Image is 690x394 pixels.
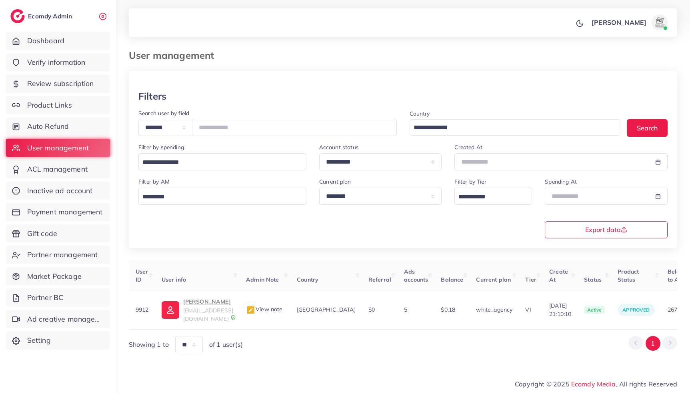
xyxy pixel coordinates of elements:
img: ic-user-info.36bf1079.svg [162,301,179,319]
label: Created At [454,143,482,151]
span: Country [297,276,318,283]
span: Product Status [618,268,639,283]
span: active [584,306,605,314]
ul: Pagination [628,336,677,351]
h3: Filters [138,90,166,102]
a: Ecomdy Media [571,380,616,388]
span: VI [525,306,531,313]
span: Setting [27,335,51,346]
img: 9CAL8B2pu8EFxCJHYAAAAldEVYdGRhdGU6Y3JlYXRlADIwMjItMTItMDlUMDQ6NTg6MzkrMDA6MDBXSlgLAAAAJXRFWHRkYXR... [230,315,236,320]
span: [EMAIL_ADDRESS][DOMAIN_NAME] [183,307,233,322]
span: User ID [136,268,148,283]
a: Auto Refund [6,117,110,136]
span: of 1 user(s) [209,340,243,349]
a: ACL management [6,160,110,178]
input: Search for option [411,122,610,134]
a: [PERSON_NAME]avatar [587,14,671,30]
label: Current plan [319,178,351,186]
span: Auto Refund [27,121,69,132]
span: Ads accounts [404,268,428,283]
input: Search for option [140,191,296,203]
span: Verify information [27,57,86,68]
span: View note [246,306,282,313]
label: Spending At [545,178,577,186]
span: Copyright © 2025 [515,379,677,389]
span: Gift code [27,228,57,239]
a: Verify information [6,53,110,72]
a: Gift code [6,224,110,243]
span: Product Links [27,100,72,110]
p: [PERSON_NAME] [592,18,646,27]
a: Review subscription [6,74,110,93]
a: User management [6,139,110,157]
span: white_agency [476,306,512,313]
span: Balance [441,276,463,283]
label: Account status [319,143,359,151]
span: Create At [549,268,568,283]
span: Dashboard [27,36,64,46]
span: Showing 1 to [129,340,169,349]
span: $0.18 [441,306,455,313]
img: admin_note.cdd0b510.svg [246,305,256,315]
a: Partner BC [6,288,110,307]
span: $0 [368,306,375,313]
a: Setting [6,331,110,350]
a: Payment management [6,203,110,221]
span: Tier [525,276,536,283]
span: Inactive ad account [27,186,93,196]
a: [PERSON_NAME][EMAIL_ADDRESS][DOMAIN_NAME] [162,297,233,323]
span: Partner management [27,250,98,260]
label: Filter by AM [138,178,170,186]
span: User info [162,276,186,283]
a: Ad creative management [6,310,110,328]
a: logoEcomdy Admin [10,9,74,23]
img: avatar [652,14,668,30]
img: logo [10,9,25,23]
h3: User management [129,50,220,61]
span: [DATE] 21:10:10 [549,302,571,318]
label: Search user by field [138,109,189,117]
a: Market Package [6,267,110,286]
input: Search for option [140,156,296,169]
span: 5 [404,306,407,313]
label: Filter by Tier [454,178,486,186]
span: Ad creative management [27,314,104,324]
span: Admin Note [246,276,279,283]
span: ACL management [27,164,88,174]
span: , All rights Reserved [616,379,677,389]
span: Review subscription [27,78,94,89]
h2: Ecomdy Admin [28,12,74,20]
span: Belong to AM [668,268,687,283]
span: Market Package [27,271,82,282]
button: Go to page 1 [646,336,660,351]
span: Partner BC [27,292,64,303]
div: Search for option [410,119,621,136]
span: approved [622,307,650,313]
a: Partner management [6,246,110,264]
span: 26790 [668,306,684,313]
div: Search for option [138,188,306,205]
a: Product Links [6,96,110,114]
span: Export data [585,226,627,233]
span: Payment management [27,207,103,217]
label: Country [410,110,430,118]
span: Current plan [476,276,511,283]
input: Search for option [456,191,522,203]
button: Export data [545,221,668,238]
a: Dashboard [6,32,110,50]
div: Search for option [138,153,306,170]
a: Inactive ad account [6,182,110,200]
span: User management [27,143,89,153]
label: Filter by spending [138,143,184,151]
p: [PERSON_NAME] [183,297,233,306]
span: 9912 [136,306,149,313]
span: [GEOGRAPHIC_DATA] [297,306,356,313]
button: Search [627,119,668,136]
span: Referral [368,276,391,283]
span: Status [584,276,602,283]
div: Search for option [454,188,532,205]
